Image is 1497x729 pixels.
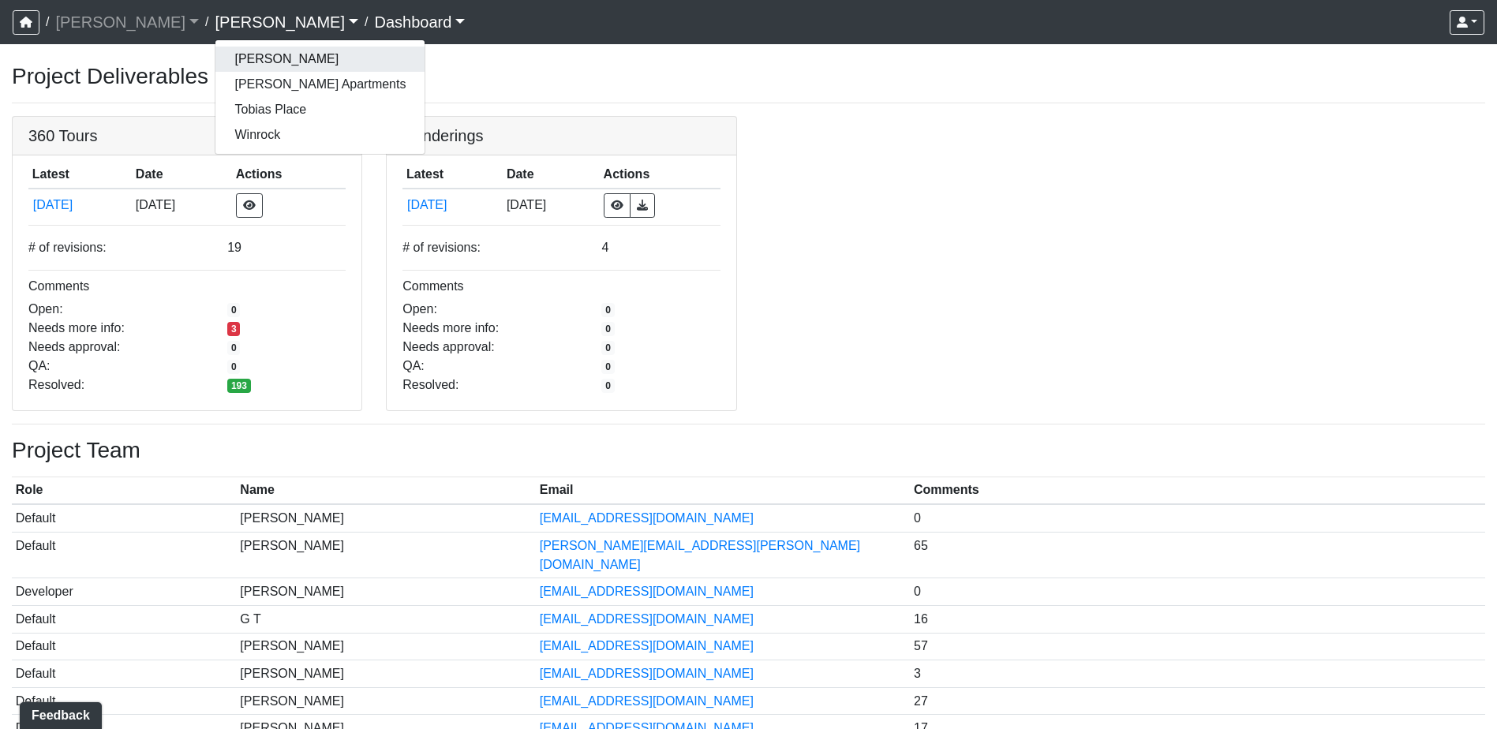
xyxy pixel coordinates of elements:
[12,697,105,729] iframe: Ybug feedback widget
[237,532,536,578] td: [PERSON_NAME]
[910,532,1485,578] td: 65
[215,72,425,97] a: [PERSON_NAME] Apartments
[12,504,237,532] td: Default
[540,585,754,598] a: [EMAIL_ADDRESS][DOMAIN_NAME]
[540,612,754,626] a: [EMAIL_ADDRESS][DOMAIN_NAME]
[12,63,1485,90] h3: Project Deliverables
[12,477,237,505] th: Role
[910,504,1485,532] td: 0
[237,504,536,532] td: [PERSON_NAME]
[540,539,860,571] a: [PERSON_NAME][EMAIL_ADDRESS][PERSON_NAME][DOMAIN_NAME]
[375,6,466,38] a: Dashboard
[215,122,425,148] a: Winrock
[540,639,754,652] a: [EMAIL_ADDRESS][DOMAIN_NAME]
[12,578,237,606] td: Developer
[237,578,536,606] td: [PERSON_NAME]
[215,47,425,72] a: [PERSON_NAME]
[540,511,754,525] a: [EMAIL_ADDRESS][DOMAIN_NAME]
[215,97,425,122] a: Tobias Place
[199,6,215,38] span: /
[536,477,910,505] th: Email
[910,633,1485,660] td: 57
[32,195,128,215] button: [DATE]
[12,437,1485,464] h3: Project Team
[237,660,536,688] td: [PERSON_NAME]
[12,660,237,688] td: Default
[910,477,1485,505] th: Comments
[910,578,1485,606] td: 0
[910,687,1485,715] td: 27
[540,694,754,708] a: [EMAIL_ADDRESS][DOMAIN_NAME]
[55,6,199,38] a: [PERSON_NAME]
[12,532,237,578] td: Default
[237,633,536,660] td: [PERSON_NAME]
[237,477,536,505] th: Name
[910,660,1485,688] td: 3
[237,687,536,715] td: [PERSON_NAME]
[540,667,754,680] a: [EMAIL_ADDRESS][DOMAIN_NAME]
[215,39,425,155] div: [PERSON_NAME]
[28,189,132,222] td: dQ1XRnfn3V8MigKwXm67ie
[12,633,237,660] td: Default
[402,189,503,222] td: ok16VhV37EnReeri5cNREt
[406,195,499,215] button: [DATE]
[910,605,1485,633] td: 16
[12,687,237,715] td: Default
[237,605,536,633] td: G T
[215,6,358,38] a: [PERSON_NAME]
[358,6,374,38] span: /
[12,605,237,633] td: Default
[39,6,55,38] span: /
